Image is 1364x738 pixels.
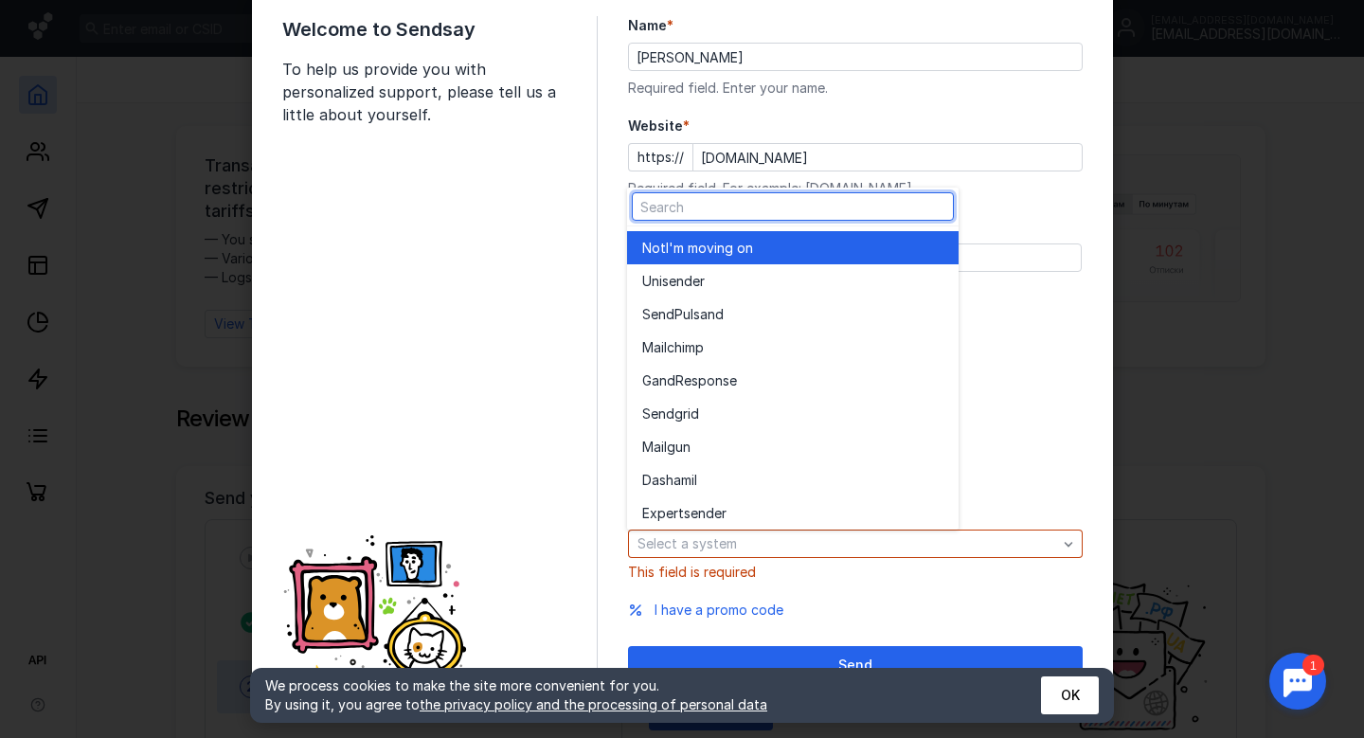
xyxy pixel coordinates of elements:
[642,273,700,289] font: Unisende
[655,602,783,618] font: I have a promo code
[282,18,476,41] font: Welcome to Sendsay
[838,657,872,673] font: Send
[627,496,959,530] button: Expertsender
[667,439,691,455] font: gun
[628,646,1083,684] button: Send
[666,240,753,256] font: I'm moving on
[700,273,705,289] font: r
[627,463,959,496] button: Dashamil
[633,193,953,220] input: Search
[642,339,695,355] font: Mailchim
[420,696,767,712] a: the privacy policy and the processing of personal data
[628,80,828,96] font: Required field. Enter your name.
[642,472,694,488] font: Dashami
[642,240,666,256] font: Not
[688,405,699,422] font: id
[43,11,64,32] div: 1
[642,372,652,388] font: G
[627,331,959,364] button: Mailchimp
[628,17,667,33] font: Name
[627,226,959,530] div: grid
[627,264,959,297] button: Unisender
[642,439,667,455] font: Mail
[642,306,700,322] font: SendPuls
[657,505,727,521] font: pertsender
[627,297,959,331] button: SendPulsand
[628,117,683,134] font: Website
[628,564,756,580] font: This field is required
[265,677,659,693] font: We process cookies to make the site more convenient for you.
[642,505,657,521] font: Ex
[695,339,704,355] font: p
[627,397,959,430] button: Sendgrid
[265,696,420,712] font: By using it, you agree to
[655,601,783,620] button: I have a promo code
[628,530,1083,558] button: Select a system
[694,472,697,488] font: l
[627,231,959,264] button: NotI'm moving on
[282,60,556,124] font: To help us provide you with personalized support, please tell us a little about yourself.
[642,405,688,422] font: Sendgr
[1041,676,1099,714] button: OK
[652,372,737,388] font: andResponse
[627,430,959,463] button: Mailgun
[627,364,959,397] button: GandResponse
[637,535,737,551] font: Select a system
[1061,687,1080,703] font: OK
[700,306,724,322] font: and
[628,180,912,196] font: Required field. For example: [DOMAIN_NAME]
